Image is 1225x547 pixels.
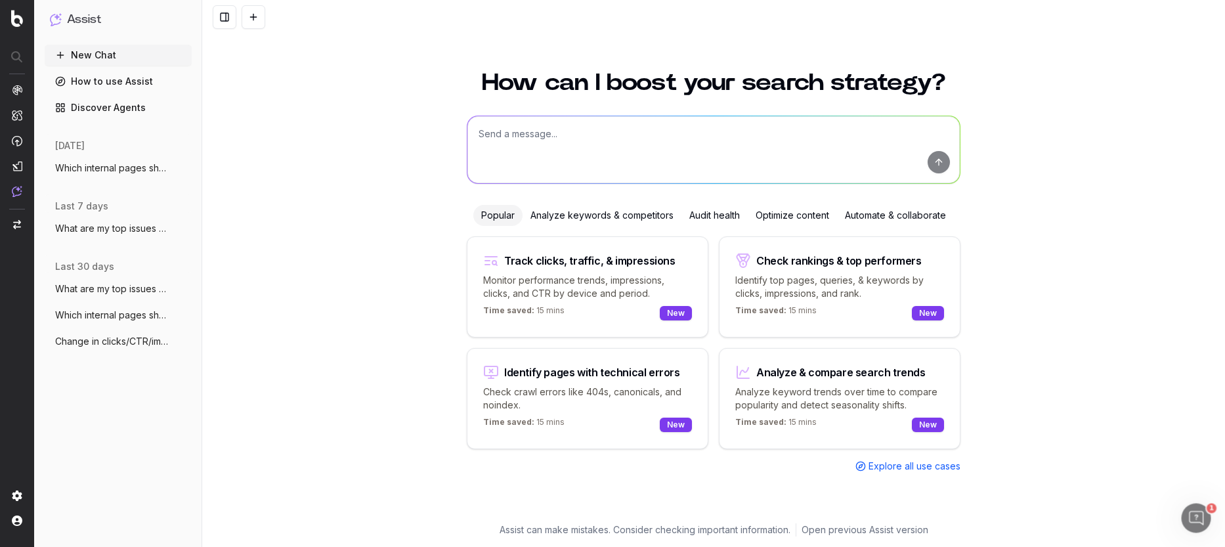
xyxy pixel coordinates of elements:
button: What are my top issues concerning [45,278,192,299]
span: 1 [1207,502,1218,513]
div: Popular [473,205,523,226]
p: 15 mins [735,305,817,321]
button: Assist [50,11,186,29]
img: My account [12,515,22,526]
button: What are my top issues concerning [45,218,192,239]
div: Analyze & compare search trends [756,367,926,378]
div: Automate & collaborate [837,205,954,226]
span: [DATE] [55,139,85,152]
p: Analyze keyword trends over time to compare popularity and detect seasonality shifts. [735,385,944,412]
h1: How can I boost your search strategy? [467,71,960,95]
img: Activation [12,135,22,146]
div: Audit health [681,205,748,226]
p: Monitor performance trends, impressions, clicks, and CTR by device and period. [483,274,692,300]
span: Time saved: [483,305,534,315]
a: Explore all use cases [855,460,960,473]
span: Time saved: [483,417,534,427]
p: 15 mins [483,417,565,433]
div: Analyze keywords & competitors [523,205,681,226]
span: Which internal pages should I link to fr [55,309,171,322]
div: New [660,306,692,320]
a: Open previous Assist version [802,523,928,536]
img: Setting [12,491,22,501]
div: New [912,306,944,320]
div: Identify pages with technical errors [504,367,680,378]
a: How to use Assist [45,71,192,92]
img: Botify logo [11,10,23,27]
h1: Assist [67,11,101,29]
button: Which internal pages should I link to fr [45,158,192,179]
img: Intelligence [12,110,22,121]
img: Switch project [13,220,21,229]
div: Check rankings & top performers [756,255,922,266]
button: Change in clicks/CTR/impressions over la [45,331,192,352]
div: New [660,418,692,432]
img: Assist [12,186,22,197]
button: New Chat [45,45,192,66]
span: last 7 days [55,200,108,213]
div: New [912,418,944,432]
div: Track clicks, traffic, & impressions [504,255,676,266]
span: What are my top issues concerning [55,222,171,235]
p: Identify top pages, queries, & keywords by clicks, impressions, and rank. [735,274,944,300]
span: Change in clicks/CTR/impressions over la [55,335,171,348]
p: 15 mins [735,417,817,433]
span: What are my top issues concerning [55,282,171,295]
div: Optimize content [748,205,837,226]
span: Time saved: [735,417,786,427]
span: Explore all use cases [869,460,960,473]
a: Discover Agents [45,97,192,118]
span: Time saved: [735,305,786,315]
img: Analytics [12,85,22,95]
iframe: Intercom live chat [1180,502,1212,534]
img: Assist [50,13,62,26]
button: Which internal pages should I link to fr [45,305,192,326]
span: last 30 days [55,260,114,273]
img: Studio [12,161,22,171]
p: Check crawl errors like 404s, canonicals, and noindex. [483,385,692,412]
p: 15 mins [483,305,565,321]
span: Which internal pages should I link to fr [55,162,171,175]
p: Assist can make mistakes. Consider checking important information. [500,523,790,536]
